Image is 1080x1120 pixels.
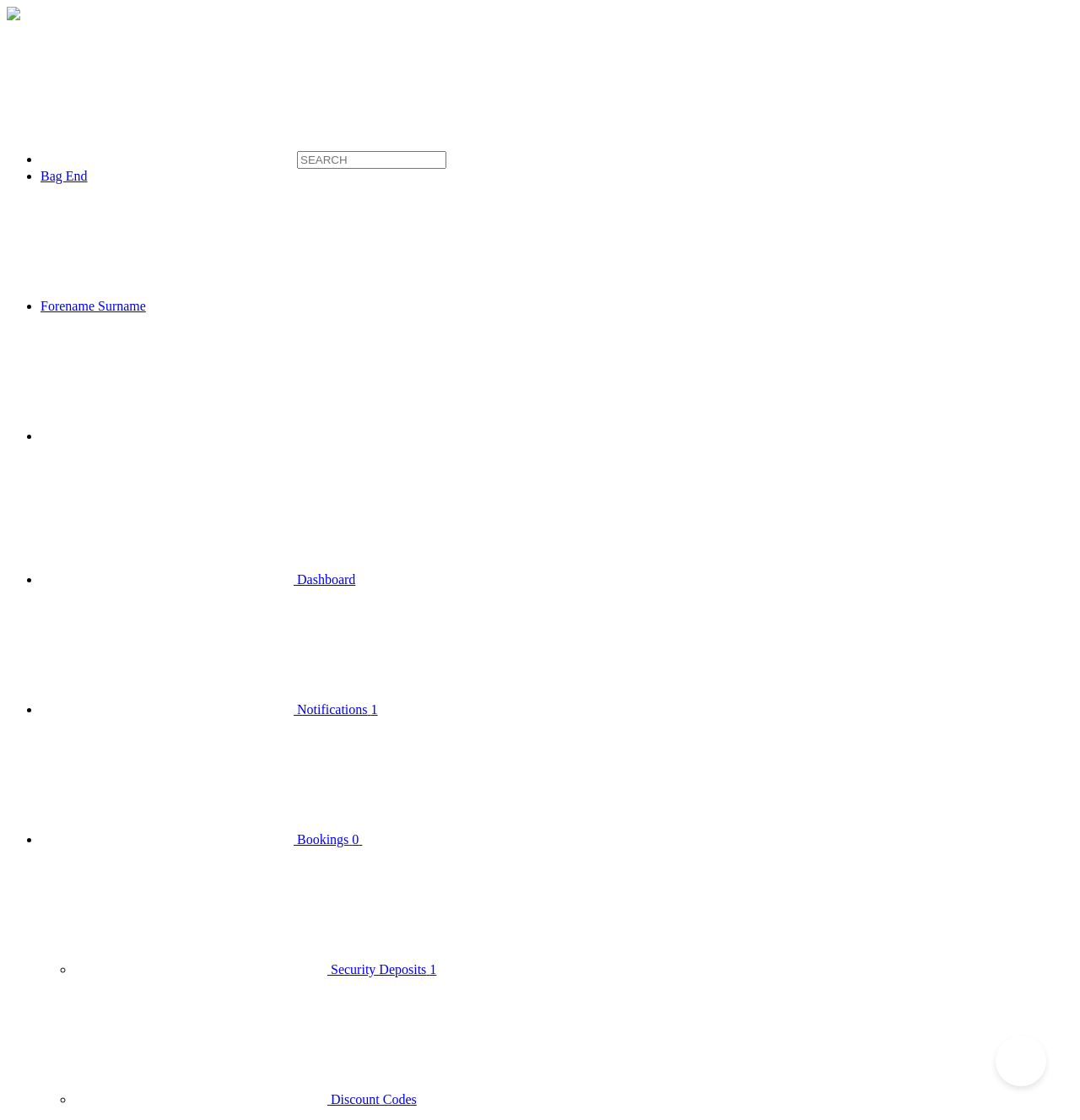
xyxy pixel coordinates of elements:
a: Bag End [40,169,88,183]
span: Security Deposits [331,962,426,977]
span: Bookings [297,832,348,847]
span: 0 [352,832,359,847]
img: menu-toggle-4520fedd754c2a8bde71ea2914dd820b131290c2d9d837ca924f0cce6f9668d0.png [7,7,20,20]
span: Notifications [297,702,368,717]
a: Security Deposits 1 [74,962,436,977]
a: Notifications 1 [40,702,378,717]
iframe: Toggle Customer Support [996,1036,1046,1086]
span: 1 [371,702,378,717]
span: Dashboard [297,572,355,587]
span: 1 [429,962,436,977]
a: Discount Codes [74,1092,417,1106]
a: Forename Surname [40,299,399,313]
a: Bookings 0 [40,832,615,847]
input: SEARCH [297,151,446,169]
span: Discount Codes [331,1092,417,1106]
a: Dashboard [40,572,355,587]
